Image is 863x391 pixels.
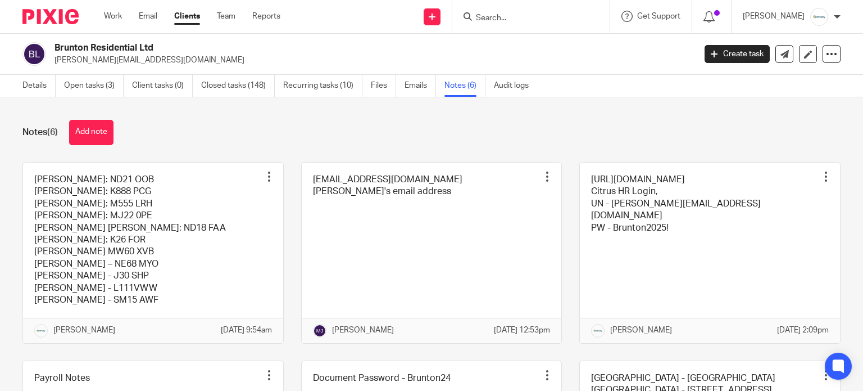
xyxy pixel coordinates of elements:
span: (6) [47,128,58,137]
a: Files [371,75,396,97]
a: Clients [174,11,200,22]
p: [DATE] 2:09pm [777,325,829,336]
h2: Brunton Residential Ltd [54,42,561,54]
p: [PERSON_NAME] [53,325,115,336]
input: Search [475,14,576,24]
img: svg%3E [313,324,326,338]
p: [DATE] 9:54am [221,325,272,336]
a: Audit logs [494,75,537,97]
a: Recurring tasks (10) [283,75,362,97]
h1: Notes [22,127,58,138]
img: Infinity%20Logo%20with%20Whitespace%20.png [34,324,48,338]
img: svg%3E [22,42,46,66]
a: Notes (6) [444,75,485,97]
span: Get Support [637,12,680,20]
p: [PERSON_NAME] [743,11,805,22]
a: Work [104,11,122,22]
a: Email [139,11,157,22]
img: Infinity%20Logo%20with%20Whitespace%20.png [810,8,828,26]
img: Pixie [22,9,79,24]
p: [PERSON_NAME] [332,325,394,336]
a: Closed tasks (148) [201,75,275,97]
a: Emails [405,75,436,97]
a: Reports [252,11,280,22]
a: Create task [705,45,770,63]
p: [PERSON_NAME] [610,325,672,336]
p: [PERSON_NAME][EMAIL_ADDRESS][DOMAIN_NAME] [54,55,688,66]
a: Team [217,11,235,22]
button: Add note [69,120,113,145]
a: Client tasks (0) [132,75,193,97]
a: Open tasks (3) [64,75,124,97]
a: Details [22,75,56,97]
img: Infinity%20Logo%20with%20Whitespace%20.png [591,324,605,338]
p: [DATE] 12:53pm [494,325,550,336]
